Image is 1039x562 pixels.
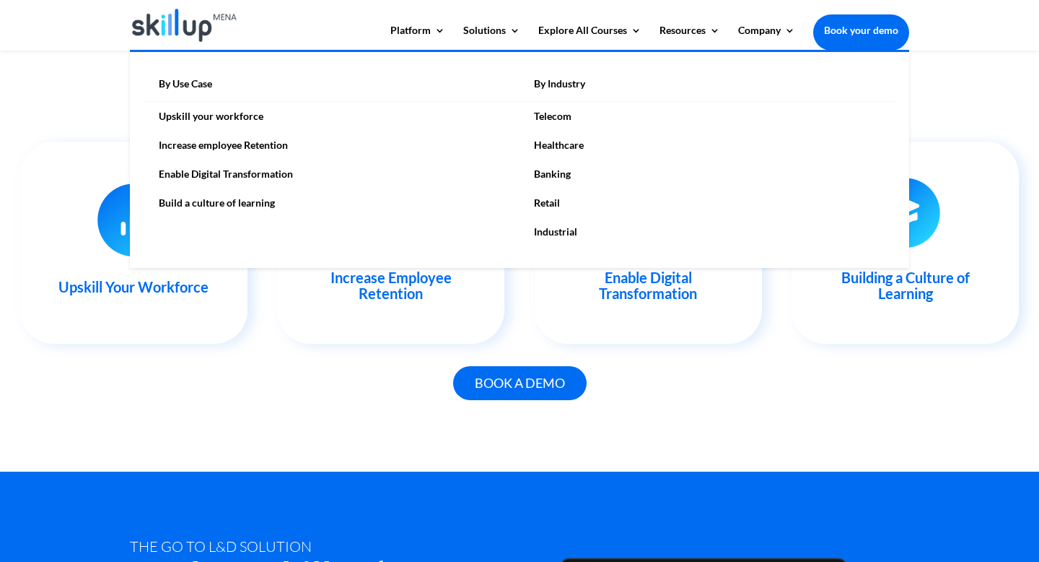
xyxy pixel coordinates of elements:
[792,406,1039,562] iframe: Chat Widget
[43,279,224,302] h3: Upskill Your Workforce
[519,131,895,160] a: Healthcare
[132,9,237,42] img: Skillup Mena
[815,269,996,308] h3: Building a Culture of Learning
[659,25,720,50] a: Resources
[130,538,498,555] div: tHE GO TO L&D SOLUTION
[144,160,519,189] a: Enable Digital Transformation
[144,74,519,102] a: By Use Case
[519,160,895,189] a: Banking
[390,25,445,50] a: Platform
[463,25,520,50] a: Solutions
[97,183,170,257] img: custom content - Skillup
[519,74,895,102] a: By Industry
[738,25,795,50] a: Company
[519,189,895,217] a: Retail
[144,131,519,160] a: Increase employee Retention
[558,269,739,308] h3: Enable Digital Transformation
[538,25,641,50] a: Explore All Courses
[519,217,895,246] a: Industrial
[453,366,587,400] a: Book a demo
[144,102,519,131] a: Upskill your workforce
[144,189,519,217] a: Build a culture of learning
[813,14,909,46] a: Book your demo
[300,269,481,308] h3: Increase Employee Retention
[519,102,895,131] a: Telecom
